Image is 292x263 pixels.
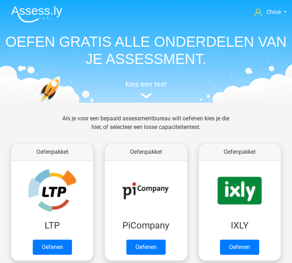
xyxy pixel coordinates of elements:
a: Oefenen [126,240,166,255]
a: kies een test [5,80,287,99]
h5: kies een test [5,80,287,88]
div: Als je voor een bepaald assessmentbureau wilt oefenen kies je die hier, of selecteer een losse ca... [52,114,240,140]
a: Oefenen [33,240,72,255]
img: assessment [141,93,152,98]
a: Oefenen [220,240,259,255]
a: Chloé [254,8,287,17]
img: Assessly [11,6,62,23]
span: Chloé [266,9,281,15]
h1: OEFEN GRATIS ALLE ONDERDELEN VAN JE ASSESSMENT. [5,33,287,68]
img: oefenen [39,76,84,131]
